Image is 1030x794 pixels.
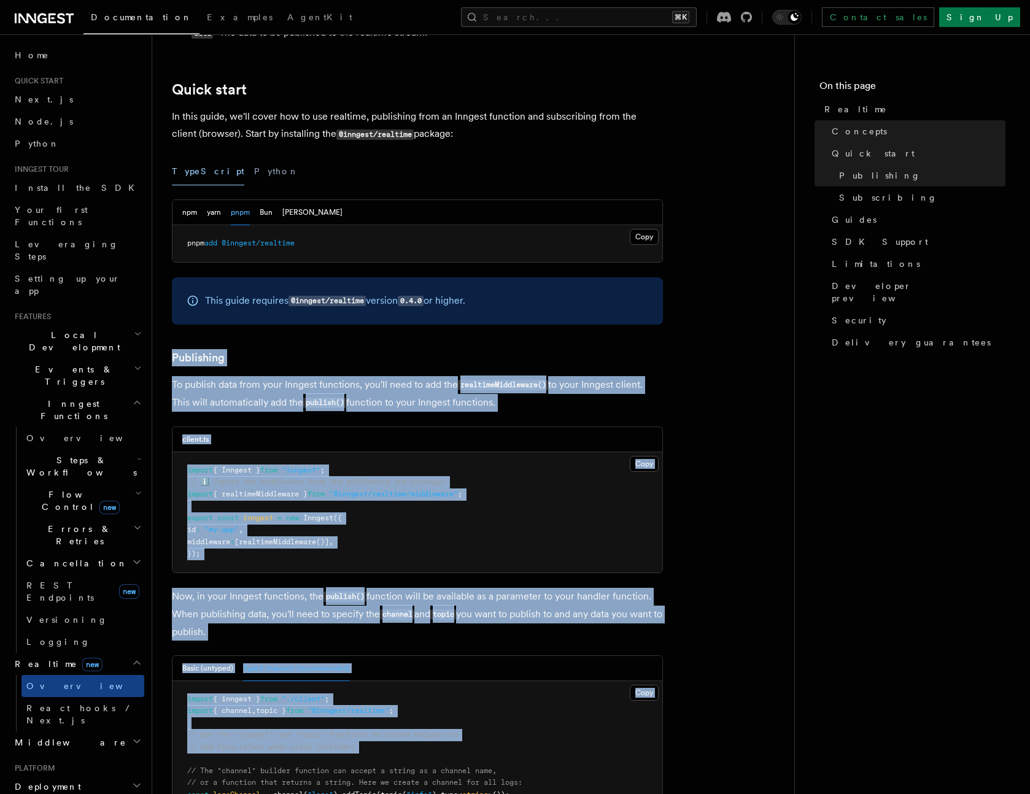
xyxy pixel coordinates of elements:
span: // Use the "channel" and "topic" functions to create helpers to [187,730,458,739]
h3: client.ts [182,434,209,444]
span: Node.js [15,117,73,126]
a: Publishing [172,349,225,366]
span: Quick start [832,147,915,160]
span: Security [832,314,886,326]
code: topic [430,609,456,620]
a: REST Endpointsnew [21,574,144,609]
span: : [196,525,200,534]
span: Documentation [91,12,192,22]
span: new [82,658,103,671]
a: Your first Functions [10,199,144,233]
a: Subscribing [834,187,1005,209]
a: Realtime [819,98,1005,120]
a: Quick start [827,142,1005,164]
span: Home [15,49,49,61]
span: { inngest } [213,695,260,703]
button: Typed channels (recommended) [243,656,350,681]
span: Developer preview [832,280,1005,304]
p: In this guide, we'll cover how to use realtime, publishing from an Inngest function and subscribi... [172,108,663,143]
span: Your first Functions [15,205,88,227]
button: Local Development [10,324,144,358]
a: React hooks / Next.js [21,697,144,731]
span: { channel [213,706,252,715]
span: : [230,538,234,546]
button: Events & Triggers [10,358,144,393]
a: Python [10,133,144,155]
p: To publish data from your Inngest functions, you'll need to add the to your Inngest client. This ... [172,376,663,412]
span: pnpm [187,239,204,247]
button: Bun [260,200,273,225]
div: Inngest Functions [10,427,144,653]
span: Inngest Functions [10,398,133,422]
span: Next.js [15,94,73,104]
span: Inngest tour [10,164,69,174]
span: // add type-safety when using realtime: [187,742,355,751]
span: export [187,514,213,522]
span: REST Endpoints [26,580,94,603]
span: ; [458,490,462,498]
span: Guides [832,214,877,226]
span: { realtimeMiddleware } [213,490,308,498]
span: Realtime [10,658,103,670]
span: inngest [243,514,273,522]
span: Middleware [10,736,126,749]
span: import [187,466,213,474]
a: Sign Up [939,7,1020,27]
span: Examples [207,12,273,22]
a: Leveraging Steps [10,233,144,268]
span: AgentKit [287,12,352,22]
span: , [329,538,333,546]
span: middleware [187,538,230,546]
span: const [217,514,239,522]
span: Concepts [832,125,887,137]
a: Home [10,44,144,66]
span: Setting up your app [15,274,120,296]
code: @inngest/realtime [288,296,366,306]
span: Python [15,139,60,148]
span: Subscribing [839,191,937,204]
h4: On this page [819,79,1005,98]
span: ; [389,706,393,715]
code: realtimeMiddleware() [458,380,548,390]
span: new [286,514,299,522]
button: Errors & Retries [21,518,144,552]
span: = [277,514,282,522]
span: Delivery guarantees [832,336,991,349]
span: Cancellation [21,557,128,569]
a: Limitations [827,253,1005,275]
span: Steps & Workflows [21,454,137,479]
span: "./client" [282,695,325,703]
span: SDK Support [832,236,928,248]
span: // or a function that returns a string. Here we create a channel for all logs: [187,778,522,787]
span: ; [325,695,329,703]
span: "@inngest/realtime/middleware" [329,490,458,498]
button: Copy [630,685,659,701]
button: pnpm [231,200,250,225]
button: yarn [207,200,221,225]
button: Python [254,158,299,185]
button: npm [182,200,197,225]
span: Overview [26,681,153,691]
span: , [252,706,256,715]
span: from [286,706,303,715]
a: Guides [827,209,1005,231]
span: // ℹ️ Import the middleware from the middleware sub-package: [187,477,446,486]
span: @inngest/realtime [222,239,295,247]
a: AgentKit [280,4,360,33]
a: Setting up your app [10,268,144,302]
span: import [187,695,213,703]
a: Examples [199,4,280,33]
span: Local Development [10,329,134,353]
button: Copy [630,456,659,472]
span: Deployment [10,781,81,793]
span: id [187,525,196,534]
span: Logging [26,637,90,647]
span: Realtime [824,103,887,115]
button: Toggle dark mode [772,10,802,25]
button: Middleware [10,731,144,754]
a: Developer preview [827,275,1005,309]
span: Inngest [303,514,333,522]
code: 0.4.0 [398,296,424,306]
a: Next.js [10,88,144,110]
span: import [187,490,213,498]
